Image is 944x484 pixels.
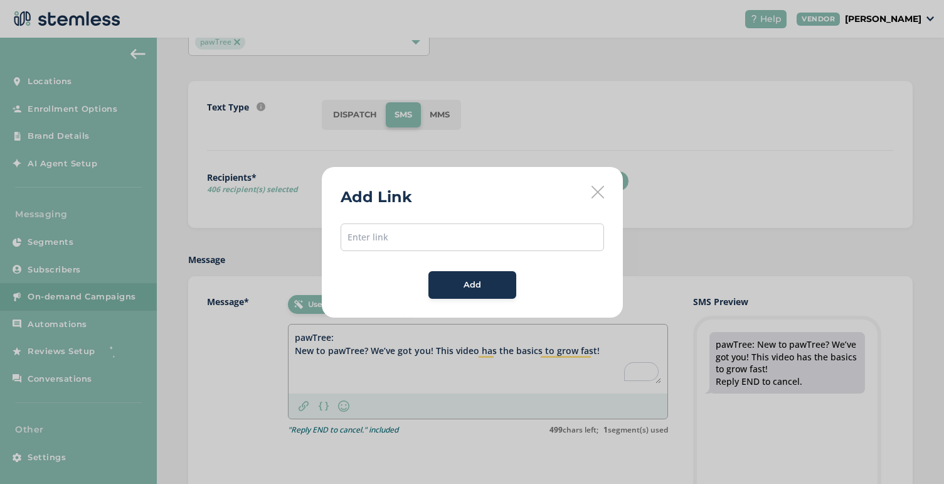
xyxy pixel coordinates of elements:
[341,186,412,208] h2: Add Link
[428,271,516,299] button: Add
[341,223,604,251] input: Enter link
[881,424,944,484] iframe: Chat Widget
[464,279,481,291] span: Add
